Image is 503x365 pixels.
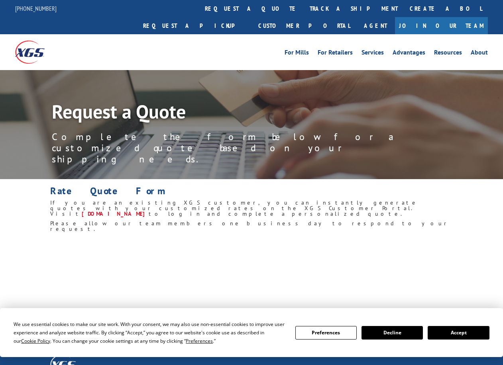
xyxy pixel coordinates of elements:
[50,221,453,236] h6: Please allow our team members one business day to respond to your request.
[14,320,285,345] div: We use essential cookies to make our site work. With your consent, we may also use non-essential ...
[471,49,488,58] a: About
[434,49,462,58] a: Resources
[52,102,411,125] h1: Request a Quote
[252,17,356,34] a: Customer Portal
[186,338,213,344] span: Preferences
[295,326,357,340] button: Preferences
[149,210,404,217] span: to log in and complete a personalized quote.
[21,338,50,344] span: Cookie Policy
[393,49,425,58] a: Advantages
[82,210,149,217] a: [DOMAIN_NAME]
[50,199,418,217] span: If you are an existing XGS customer, you can instantly generate quotes with your customized rates...
[395,17,488,34] a: Join Our Team
[362,49,384,58] a: Services
[15,4,57,12] a: [PHONE_NUMBER]
[137,17,252,34] a: Request a pickup
[318,49,353,58] a: For Retailers
[428,326,489,340] button: Accept
[57,241,453,301] iframe: Form 0
[52,131,411,165] p: Complete the form below for a customized quote based on your shipping needs.
[356,17,395,34] a: Agent
[285,49,309,58] a: For Mills
[50,186,453,200] h1: Rate Quote Form
[362,326,423,340] button: Decline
